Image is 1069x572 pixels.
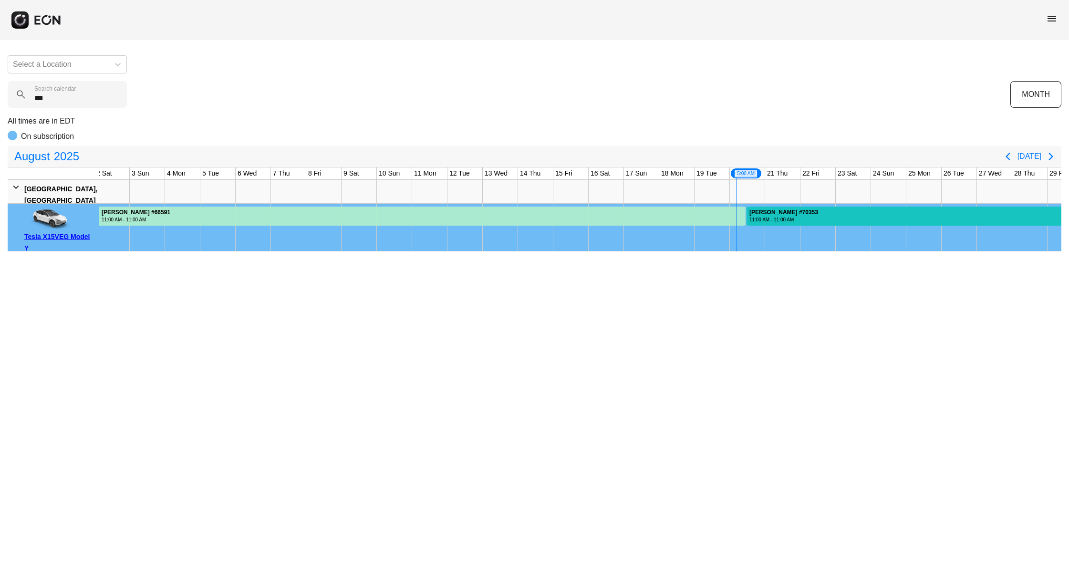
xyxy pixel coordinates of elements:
[34,85,76,93] label: Search calendar
[377,167,402,179] div: 10 Sun
[21,131,74,142] p: On subscription
[659,167,685,179] div: 18 Mon
[765,167,789,179] div: 21 Thu
[342,167,361,179] div: 9 Sat
[518,167,542,179] div: 14 Thu
[730,167,762,179] div: 20 Wed
[130,167,151,179] div: 3 Sun
[695,167,719,179] div: 19 Tue
[749,209,818,216] div: [PERSON_NAME] #70353
[589,167,612,179] div: 16 Sat
[553,167,574,179] div: 15 Fri
[52,147,81,166] span: 2025
[9,147,85,166] button: August2025
[800,167,821,179] div: 22 Fri
[1017,148,1041,165] button: [DATE]
[836,167,859,179] div: 23 Sat
[977,167,1004,179] div: 27 Wed
[236,167,259,179] div: 6 Wed
[271,167,292,179] div: 7 Thu
[906,167,933,179] div: 25 Mon
[1046,13,1058,24] span: menu
[94,167,114,179] div: 2 Sat
[306,167,323,179] div: 8 Fri
[102,216,170,223] div: 11:00 AM - 11:00 AM
[624,167,649,179] div: 17 Sun
[1012,167,1037,179] div: 28 Thu
[8,115,1061,127] p: All times are in EDT
[942,167,966,179] div: 26 Tue
[24,207,72,231] img: car
[1048,167,1069,179] div: 29 Fri
[12,147,52,166] span: August
[1010,81,1061,108] button: MONTH
[749,216,818,223] div: 11:00 AM - 11:00 AM
[24,231,95,254] div: Tesla X15VEG Model Y
[871,167,896,179] div: 24 Sun
[483,167,509,179] div: 13 Wed
[24,183,97,206] div: [GEOGRAPHIC_DATA], [GEOGRAPHIC_DATA]
[1041,147,1060,166] button: Next page
[998,147,1017,166] button: Previous page
[59,204,746,226] div: Rented for 30 days by Edwin Walker Current status is rental
[447,167,472,179] div: 12 Tue
[412,167,438,179] div: 11 Mon
[102,209,170,216] div: [PERSON_NAME] #66591
[200,167,221,179] div: 5 Tue
[165,167,187,179] div: 4 Mon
